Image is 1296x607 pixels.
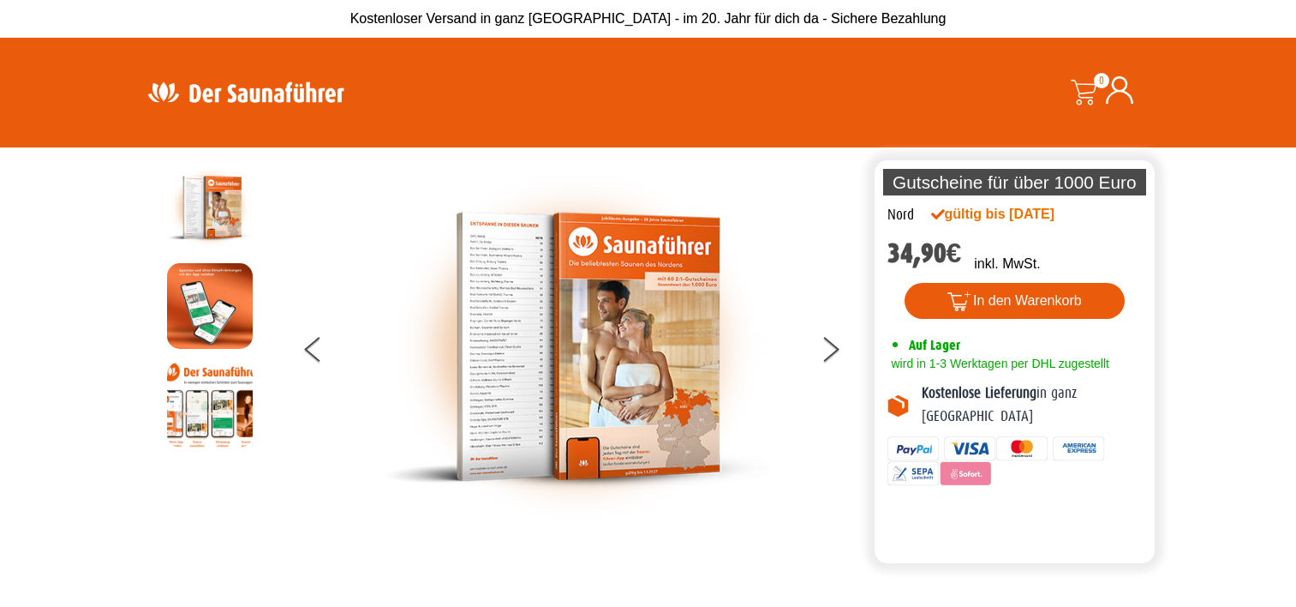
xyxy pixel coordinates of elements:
[1094,73,1109,88] span: 0
[385,165,770,529] img: der-saunafuehrer-2025-nord
[922,385,1036,401] b: Kostenlose Lieferung
[167,362,253,448] img: Anleitung7tn
[350,11,947,26] span: Kostenloser Versand in ganz [GEOGRAPHIC_DATA] - im 20. Jahr für dich da - Sichere Bezahlung
[905,283,1125,319] button: In den Warenkorb
[974,254,1040,274] p: inkl. MwSt.
[883,169,1147,195] p: Gutscheine für über 1000 Euro
[167,165,253,250] img: der-saunafuehrer-2025-nord
[887,237,962,269] bdi: 34,90
[887,204,914,226] div: Nord
[922,382,1143,428] p: in ganz [GEOGRAPHIC_DATA]
[947,237,962,269] span: €
[167,263,253,349] img: MOCKUP-iPhone_regional
[909,337,960,353] span: Auf Lager
[931,204,1092,225] div: gültig bis [DATE]
[887,357,1109,370] span: wird in 1-3 Werktagen per DHL zugestellt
